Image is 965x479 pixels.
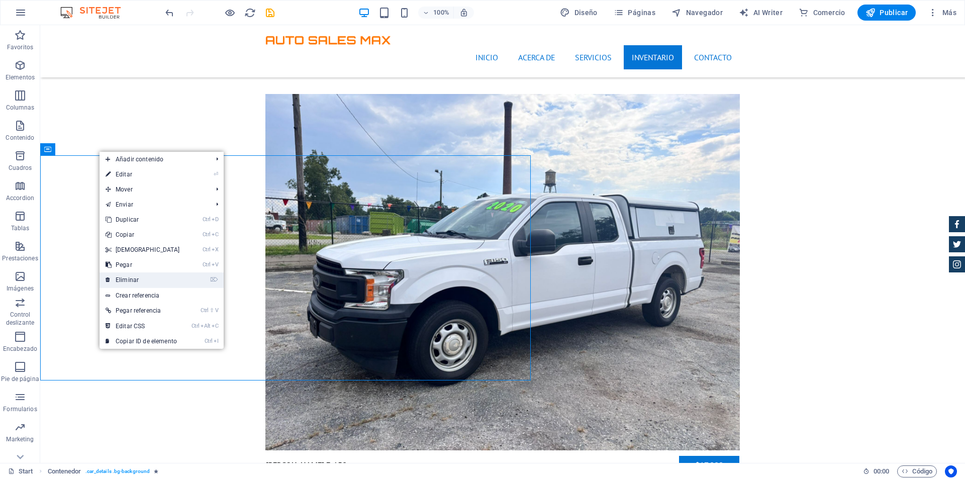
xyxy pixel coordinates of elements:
[7,284,34,293] p: Imágenes
[191,323,200,329] i: Ctrl
[224,7,236,19] button: Haz clic para salir del modo de previsualización y seguir editando
[8,465,33,477] a: Haz clic para cancelar la selección y doble clic para abrir páginas
[6,194,34,202] p: Accordion
[100,288,224,303] a: Crear referencia
[1,375,39,383] p: Pie de página
[100,319,186,334] a: CtrlAltCEditar CSS
[100,167,186,182] a: ⏎Editar
[214,171,218,177] i: ⏎
[203,231,211,238] i: Ctrl
[212,246,219,253] i: X
[897,465,937,477] button: Código
[902,465,932,477] span: Código
[667,5,727,21] button: Navegador
[614,8,655,18] span: Páginas
[863,465,890,477] h6: Tiempo de la sesión
[735,5,787,21] button: AI Writer
[48,465,81,477] span: Haz clic para seleccionar y doble clic para editar
[857,5,916,21] button: Publicar
[244,7,256,19] i: Volver a cargar página
[556,5,602,21] div: Diseño (Ctrl+Alt+Y)
[264,7,276,19] i: Guardar (Ctrl+S)
[205,338,213,344] i: Ctrl
[2,254,38,262] p: Prestaciones
[795,5,849,21] button: Comercio
[100,272,186,288] a: ⌦Eliminar
[203,261,211,268] i: Ctrl
[556,5,602,21] button: Diseño
[6,134,34,142] p: Contenido
[100,303,186,318] a: Ctrl⇧VPegar referencia
[11,224,30,232] p: Tablas
[264,7,276,19] button: save
[3,345,37,353] p: Encabezado
[6,435,34,443] p: Marketing
[100,257,186,272] a: CtrlVPegar
[85,465,150,477] span: . car_details .bg-background
[418,7,454,19] button: 100%
[881,467,882,475] span: :
[210,307,214,314] i: ⇧
[215,307,218,314] i: V
[924,5,960,21] button: Más
[201,307,209,314] i: Ctrl
[212,323,219,329] i: C
[212,261,219,268] i: V
[214,338,219,344] i: I
[874,465,889,477] span: 00 00
[100,182,209,197] span: Mover
[100,242,186,257] a: CtrlX[DEMOGRAPHIC_DATA]
[203,216,211,223] i: Ctrl
[210,276,218,283] i: ⌦
[3,405,37,413] p: Formularios
[610,5,659,21] button: Páginas
[58,7,133,19] img: Editor Logo
[739,8,783,18] span: AI Writer
[459,8,468,17] i: Al redimensionar, ajustar el nivel de zoom automáticamente para ajustarse al dispositivo elegido.
[7,43,33,51] p: Favoritos
[865,8,908,18] span: Publicar
[799,8,845,18] span: Comercio
[100,152,209,167] span: Añadir contenido
[212,231,219,238] i: C
[671,8,723,18] span: Navegador
[164,7,175,19] i: Deshacer: Eliminar elementos (Ctrl+Z)
[6,73,35,81] p: Elementos
[928,8,956,18] span: Más
[100,334,186,349] a: CtrlICopiar ID de elemento
[244,7,256,19] button: reload
[9,164,32,172] p: Cuadros
[212,216,219,223] i: D
[100,227,186,242] a: CtrlCCopiar
[945,465,957,477] button: Usercentrics
[163,7,175,19] button: undo
[560,8,598,18] span: Diseño
[203,246,211,253] i: Ctrl
[100,197,209,212] a: Enviar
[48,465,159,477] nav: breadcrumb
[6,104,35,112] p: Columnas
[433,7,449,19] h6: 100%
[100,212,186,227] a: CtrlDDuplicar
[201,323,211,329] i: Alt
[154,468,158,474] i: El elemento contiene una animación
